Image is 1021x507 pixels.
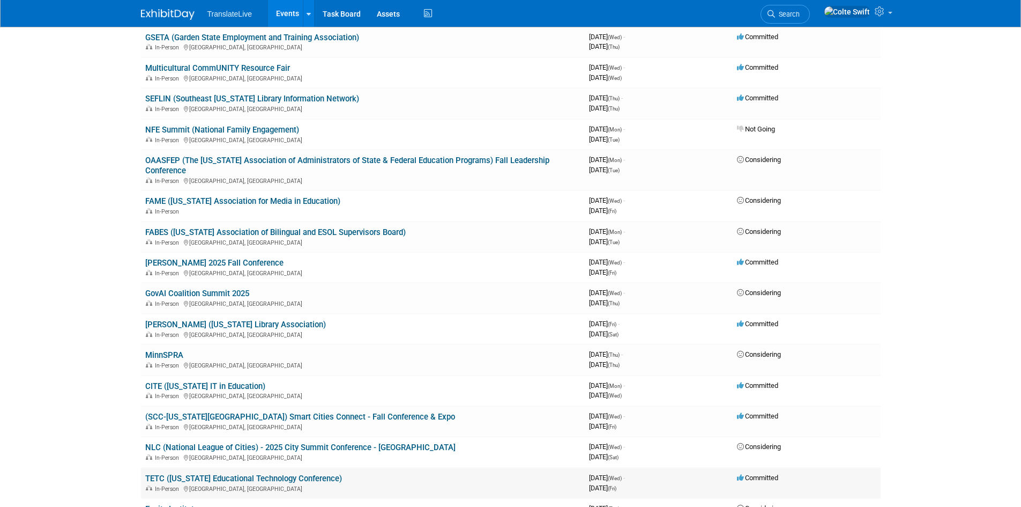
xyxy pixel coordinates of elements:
[737,350,781,358] span: Considering
[155,486,182,493] span: In-Person
[618,320,620,328] span: -
[737,289,781,297] span: Considering
[155,44,182,51] span: In-Person
[145,443,456,452] a: NLC (National League of Cities) - 2025 City Summit Conference - [GEOGRAPHIC_DATA]
[146,332,152,337] img: In-Person Event
[608,239,620,245] span: (Tue)
[824,6,870,18] img: Colte Swift
[621,350,623,358] span: -
[145,33,359,42] a: GSETA (Garden State Employment and Training Association)
[145,94,359,104] a: SEFLIN (Southeast [US_STATE] Library Information Network)
[589,258,625,266] span: [DATE]
[146,362,152,368] img: In-Person Event
[155,178,182,185] span: In-Person
[145,289,249,298] a: GovAI Coalition Summit 2025
[589,125,625,133] span: [DATE]
[775,10,800,18] span: Search
[608,352,620,358] span: (Thu)
[623,381,625,390] span: -
[145,320,326,329] a: [PERSON_NAME] ([US_STATE] Library Association)
[608,260,622,266] span: (Wed)
[146,178,152,183] img: In-Person Event
[737,33,778,41] span: Committed
[623,196,625,204] span: -
[608,414,622,420] span: (Wed)
[589,330,618,338] span: [DATE]
[589,227,625,236] span: [DATE]
[145,74,580,82] div: [GEOGRAPHIC_DATA], [GEOGRAPHIC_DATA]
[608,383,622,389] span: (Mon)
[589,320,620,328] span: [DATE]
[155,424,182,431] span: In-Person
[589,33,625,41] span: [DATE]
[608,157,622,163] span: (Mon)
[145,268,580,277] div: [GEOGRAPHIC_DATA], [GEOGRAPHIC_DATA]
[623,33,625,41] span: -
[155,208,182,215] span: In-Person
[589,63,625,71] span: [DATE]
[155,300,182,307] span: In-Person
[608,137,620,143] span: (Tue)
[146,393,152,398] img: In-Person Event
[589,207,616,215] span: [DATE]
[145,135,580,144] div: [GEOGRAPHIC_DATA], [GEOGRAPHIC_DATA]
[623,125,625,133] span: -
[589,412,625,420] span: [DATE]
[589,156,625,164] span: [DATE]
[608,167,620,173] span: (Tue)
[608,106,620,112] span: (Thu)
[737,320,778,328] span: Committed
[589,422,616,430] span: [DATE]
[737,196,781,204] span: Considering
[737,227,781,236] span: Considering
[145,104,580,113] div: [GEOGRAPHIC_DATA], [GEOGRAPHIC_DATA]
[589,361,620,369] span: [DATE]
[737,474,778,482] span: Committed
[145,42,580,51] div: [GEOGRAPHIC_DATA], [GEOGRAPHIC_DATA]
[608,198,622,204] span: (Wed)
[589,289,625,297] span: [DATE]
[589,299,620,307] span: [DATE]
[608,362,620,368] span: (Thu)
[145,156,549,175] a: OAASFEP (The [US_STATE] Association of Administrators of State & Federal Education Programs) Fall...
[623,443,625,451] span: -
[737,381,778,390] span: Committed
[145,391,580,400] div: [GEOGRAPHIC_DATA], [GEOGRAPHIC_DATA]
[608,290,622,296] span: (Wed)
[145,238,580,246] div: [GEOGRAPHIC_DATA], [GEOGRAPHIC_DATA]
[145,453,580,461] div: [GEOGRAPHIC_DATA], [GEOGRAPHIC_DATA]
[608,424,616,430] span: (Fri)
[155,239,182,246] span: In-Person
[608,475,622,481] span: (Wed)
[589,381,625,390] span: [DATE]
[608,332,618,337] span: (Sat)
[608,393,622,399] span: (Wed)
[737,156,781,164] span: Considering
[146,454,152,460] img: In-Person Event
[155,270,182,277] span: In-Person
[608,229,622,235] span: (Mon)
[621,94,623,102] span: -
[623,156,625,164] span: -
[145,227,406,237] a: FABES ([US_STATE] Association of Bilingual and ESOL Supervisors Board)
[623,258,625,266] span: -
[145,330,580,339] div: [GEOGRAPHIC_DATA], [GEOGRAPHIC_DATA]
[589,238,620,246] span: [DATE]
[146,239,152,245] img: In-Person Event
[146,106,152,111] img: In-Person Event
[155,362,182,369] span: In-Person
[589,474,625,482] span: [DATE]
[737,94,778,102] span: Committed
[145,484,580,493] div: [GEOGRAPHIC_DATA], [GEOGRAPHIC_DATA]
[608,444,622,450] span: (Wed)
[608,127,622,133] span: (Mon)
[589,443,625,451] span: [DATE]
[623,474,625,482] span: -
[207,10,252,18] span: TranslateLive
[145,361,580,369] div: [GEOGRAPHIC_DATA], [GEOGRAPHIC_DATA]
[589,104,620,112] span: [DATE]
[146,424,152,429] img: In-Person Event
[155,137,182,144] span: In-Person
[146,486,152,491] img: In-Person Event
[608,34,622,40] span: (Wed)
